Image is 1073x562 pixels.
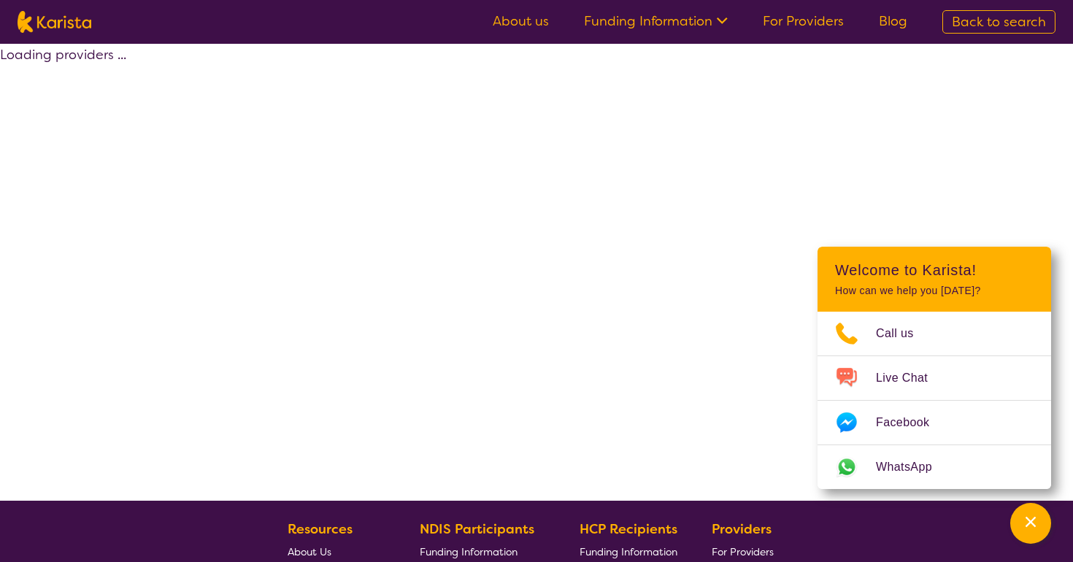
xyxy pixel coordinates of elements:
[835,285,1034,297] p: How can we help you [DATE]?
[763,12,844,30] a: For Providers
[712,520,772,538] b: Providers
[712,545,774,558] span: For Providers
[584,12,728,30] a: Funding Information
[493,12,549,30] a: About us
[952,13,1046,31] span: Back to search
[876,412,947,434] span: Facebook
[879,12,907,30] a: Blog
[876,323,931,344] span: Call us
[420,520,534,538] b: NDIS Participants
[876,367,945,389] span: Live Chat
[942,10,1055,34] a: Back to search
[580,520,677,538] b: HCP Recipients
[18,11,91,33] img: Karista logo
[420,545,518,558] span: Funding Information
[835,261,1034,279] h2: Welcome to Karista!
[818,445,1051,489] a: Web link opens in a new tab.
[818,312,1051,489] ul: Choose channel
[288,520,353,538] b: Resources
[1010,503,1051,544] button: Channel Menu
[288,545,331,558] span: About Us
[580,545,677,558] span: Funding Information
[876,456,950,478] span: WhatsApp
[818,247,1051,489] div: Channel Menu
